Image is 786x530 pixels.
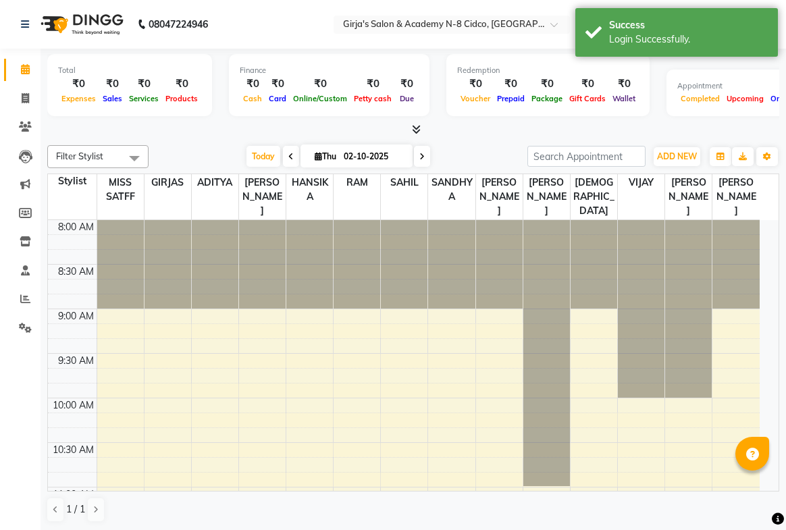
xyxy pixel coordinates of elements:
[677,94,723,103] span: Completed
[50,443,97,457] div: 10:30 AM
[192,174,238,191] span: ADITYA
[723,94,767,103] span: Upcoming
[286,174,333,205] span: HANSIKA
[340,147,407,167] input: 2025-10-02
[457,65,639,76] div: Redemption
[566,76,609,92] div: ₹0
[350,76,395,92] div: ₹0
[350,94,395,103] span: Petty cash
[162,94,201,103] span: Products
[239,174,286,219] span: [PERSON_NAME]
[240,94,265,103] span: Cash
[381,174,427,191] span: SAHIL
[55,354,97,368] div: 9:30 AM
[395,76,419,92] div: ₹0
[126,94,162,103] span: Services
[571,174,617,219] span: [DEMOGRAPHIC_DATA]
[654,147,700,166] button: ADD NEW
[428,174,475,205] span: SANDHYA
[240,65,419,76] div: Finance
[145,174,191,191] span: GIRJAS
[476,174,523,219] span: [PERSON_NAME]
[396,94,417,103] span: Due
[527,146,646,167] input: Search Appointment
[618,174,664,191] span: VIJAY
[58,76,99,92] div: ₹0
[311,151,340,161] span: Thu
[334,174,380,191] span: RAM
[494,76,528,92] div: ₹0
[494,94,528,103] span: Prepaid
[97,174,144,205] span: MISS SATFF
[265,94,290,103] span: Card
[162,76,201,92] div: ₹0
[609,76,639,92] div: ₹0
[246,146,280,167] span: Today
[240,76,265,92] div: ₹0
[657,151,697,161] span: ADD NEW
[99,76,126,92] div: ₹0
[290,94,350,103] span: Online/Custom
[48,174,97,188] div: Stylist
[566,94,609,103] span: Gift Cards
[55,309,97,323] div: 9:00 AM
[290,76,350,92] div: ₹0
[712,174,760,219] span: [PERSON_NAME]
[99,94,126,103] span: Sales
[457,76,494,92] div: ₹0
[56,151,103,161] span: Filter Stylist
[528,76,566,92] div: ₹0
[457,94,494,103] span: Voucher
[609,18,768,32] div: Success
[528,94,566,103] span: Package
[58,94,99,103] span: Expenses
[55,265,97,279] div: 8:30 AM
[50,398,97,413] div: 10:00 AM
[523,174,570,219] span: [PERSON_NAME]
[665,174,712,219] span: [PERSON_NAME]
[34,5,127,43] img: logo
[50,487,97,502] div: 11:00 AM
[66,502,85,516] span: 1 / 1
[55,220,97,234] div: 8:00 AM
[609,32,768,47] div: Login Successfully.
[609,94,639,103] span: Wallet
[126,76,162,92] div: ₹0
[729,476,772,516] iframe: chat widget
[58,65,201,76] div: Total
[149,5,208,43] b: 08047224946
[265,76,290,92] div: ₹0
